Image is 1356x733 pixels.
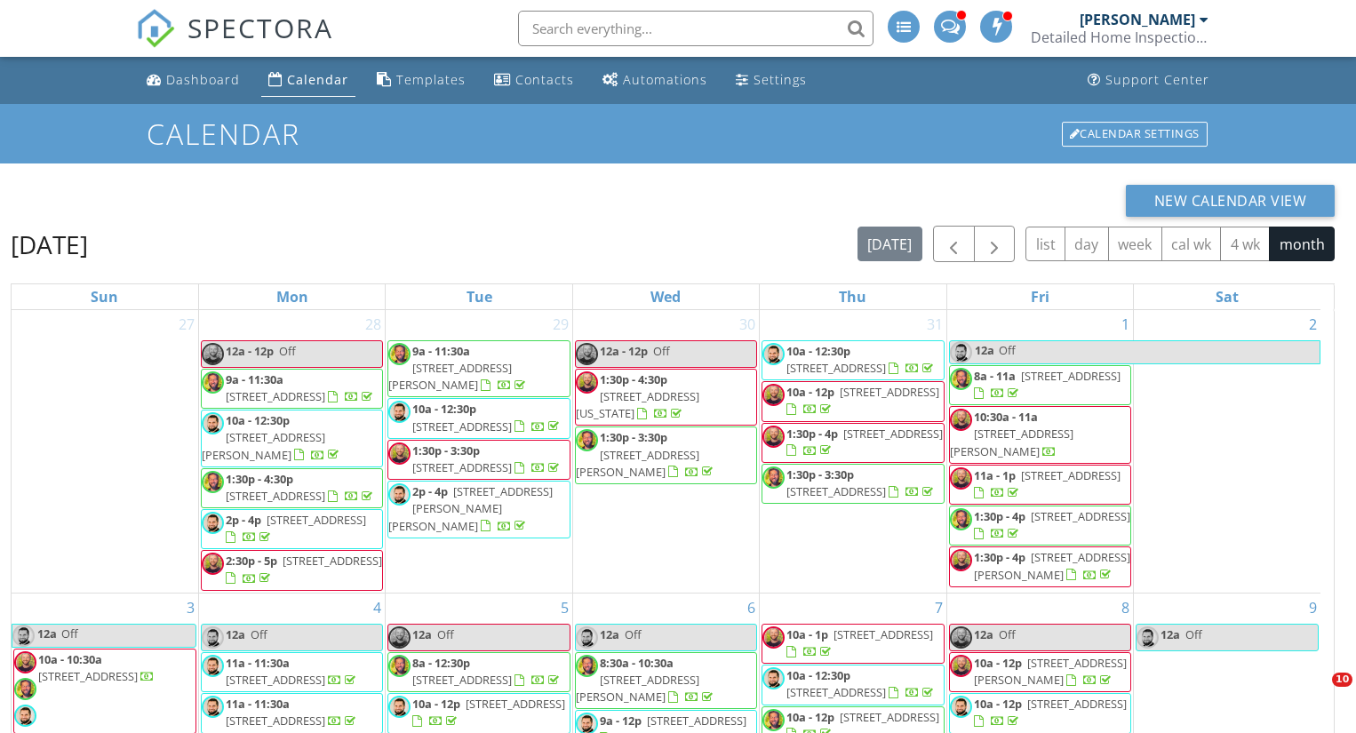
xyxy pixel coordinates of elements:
[762,624,944,664] a: 10a - 1p [STREET_ADDRESS]
[226,471,376,504] a: 1:30p - 4:30p [STREET_ADDRESS]
[1027,696,1127,712] span: [STREET_ADDRESS]
[835,284,870,309] a: Thursday
[226,553,277,569] span: 2:30p - 5p
[575,426,757,484] a: 1:30p - 3:30p [STREET_ADDRESS][PERSON_NAME]
[437,626,454,642] span: Off
[933,226,975,262] button: Previous month
[843,426,943,442] span: [STREET_ADDRESS]
[840,709,939,725] span: [STREET_ADDRESS]
[974,549,1130,582] span: [STREET_ADDRESS][PERSON_NAME]
[412,343,470,359] span: 9a - 11:30a
[786,343,937,376] a: 10a - 12:30p [STREET_ADDRESS]
[1060,120,1209,148] a: Calendar Settings
[1220,227,1270,261] button: 4 wk
[202,371,224,394] img: img_3413.jpg
[14,678,36,700] img: img_3413.jpg
[786,667,937,700] a: 10a - 12:30p [STREET_ADDRESS]
[600,655,674,671] span: 8:30a - 10:30a
[1269,227,1335,261] button: month
[576,626,598,649] img: smashedpic.jpeg
[1332,673,1352,687] span: 10
[623,71,707,88] div: Automations
[974,626,993,642] span: 12a
[923,310,946,339] a: Go to July 31, 2025
[950,626,972,649] img: img_3412.jpg
[762,426,785,448] img: img_3412.jpg
[273,284,312,309] a: Monday
[201,369,383,409] a: 9a - 11:30a [STREET_ADDRESS]
[386,310,572,593] td: Go to July 29, 2025
[647,713,746,729] span: [STREET_ADDRESS]
[1305,310,1320,339] a: Go to August 2, 2025
[786,684,886,700] span: [STREET_ADDRESS]
[226,371,376,404] a: 9a - 11:30a [STREET_ADDRESS]
[187,9,333,46] span: SPECTORA
[226,672,325,688] span: [STREET_ADDRESS]
[183,594,198,622] a: Go to August 3, 2025
[974,655,1127,688] span: [STREET_ADDRESS][PERSON_NAME]
[388,655,411,677] img: img_3413.jpg
[576,429,598,451] img: img_3413.jpg
[518,11,873,46] input: Search everything...
[949,506,1131,546] a: 1:30p - 4p [STREET_ADDRESS]
[949,406,1131,464] a: 10:30a - 11a [STREET_ADDRESS][PERSON_NAME]
[595,64,714,97] a: Automations (Advanced)
[412,418,512,434] span: [STREET_ADDRESS]
[786,483,886,499] span: [STREET_ADDRESS]
[279,343,296,359] span: Off
[931,594,946,622] a: Go to August 7, 2025
[950,467,972,490] img: img_3412.jpg
[950,409,1073,458] a: 10:30a - 11a [STREET_ADDRESS][PERSON_NAME]
[949,365,1131,405] a: 8a - 11a [STREET_ADDRESS]
[201,509,383,549] a: 2p - 4p [STREET_ADDRESS]
[388,360,512,393] span: [STREET_ADDRESS][PERSON_NAME]
[1031,28,1208,46] div: Detailed Home Inspections Cleveland Ohio
[202,412,342,462] a: 10a - 12:30p [STREET_ADDRESS][PERSON_NAME]
[388,401,411,423] img: smashedpic.jpeg
[388,442,411,465] img: img_3412.jpg
[387,693,570,733] a: 10a - 12p [STREET_ADDRESS]
[1021,467,1121,483] span: [STREET_ADDRESS]
[974,226,1016,262] button: Next month
[1305,594,1320,622] a: Go to August 9, 2025
[412,655,470,671] span: 8a - 12:30p
[950,549,972,571] img: img_3412.jpg
[974,368,1121,401] a: 8a - 11a [STREET_ADDRESS]
[974,368,1016,384] span: 8a - 11a
[370,64,473,97] a: Templates
[412,672,512,688] span: [STREET_ADDRESS]
[950,426,1073,458] span: [STREET_ADDRESS][PERSON_NAME]
[388,483,553,533] span: [STREET_ADDRESS][PERSON_NAME][PERSON_NAME]
[251,626,267,642] span: Off
[61,625,78,641] span: Off
[1031,508,1130,524] span: [STREET_ADDRESS]
[202,512,224,534] img: smashedpic.jpeg
[786,626,933,659] a: 10a - 1p [STREET_ADDRESS]
[387,398,570,438] a: 10a - 12:30p [STREET_ADDRESS]
[600,429,667,445] span: 1:30p - 3:30p
[999,626,1016,642] span: Off
[950,696,972,718] img: smashedpic.jpeg
[166,71,240,88] div: Dashboard
[388,483,411,506] img: smashedpic.jpeg
[412,442,480,458] span: 1:30p - 3:30p
[283,553,382,569] span: [STREET_ADDRESS]
[1212,284,1242,309] a: Saturday
[974,696,1022,712] span: 10a - 12p
[226,713,325,729] span: [STREET_ADDRESS]
[600,626,619,642] span: 12a
[226,696,290,712] span: 11a - 11:30a
[949,546,1131,586] a: 1:30p - 4p [STREET_ADDRESS][PERSON_NAME]
[786,360,886,376] span: [STREET_ADDRESS]
[786,343,850,359] span: 10a - 12:30p
[762,381,944,421] a: 10a - 12p [STREET_ADDRESS]
[974,655,1022,671] span: 10a - 12p
[412,626,432,642] span: 12a
[1080,11,1195,28] div: [PERSON_NAME]
[14,651,36,673] img: img_3412.jpg
[202,696,224,718] img: smashedpic.jpeg
[388,483,553,533] a: 2p - 4p [STREET_ADDRESS][PERSON_NAME][PERSON_NAME]
[388,343,529,393] a: 9a - 11:30a [STREET_ADDRESS][PERSON_NAME]
[762,464,944,504] a: 1:30p - 3:30p [STREET_ADDRESS]
[201,468,383,508] a: 1:30p - 4:30p [STREET_ADDRESS]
